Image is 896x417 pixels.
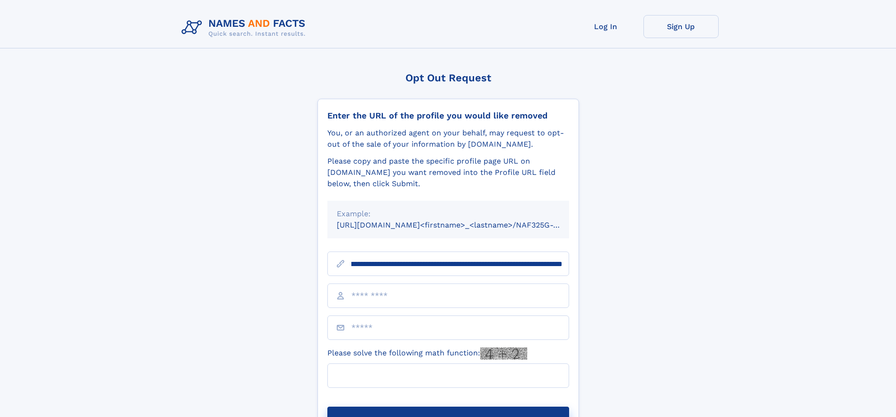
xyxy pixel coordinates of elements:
[568,15,643,38] a: Log In
[327,110,569,121] div: Enter the URL of the profile you would like removed
[327,127,569,150] div: You, or an authorized agent on your behalf, may request to opt-out of the sale of your informatio...
[337,208,560,220] div: Example:
[327,156,569,189] div: Please copy and paste the specific profile page URL on [DOMAIN_NAME] you want removed into the Pr...
[327,347,527,360] label: Please solve the following math function:
[317,72,579,84] div: Opt Out Request
[178,15,313,40] img: Logo Names and Facts
[643,15,719,38] a: Sign Up
[337,220,587,229] small: [URL][DOMAIN_NAME]<firstname>_<lastname>/NAF325G-xxxxxxxx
